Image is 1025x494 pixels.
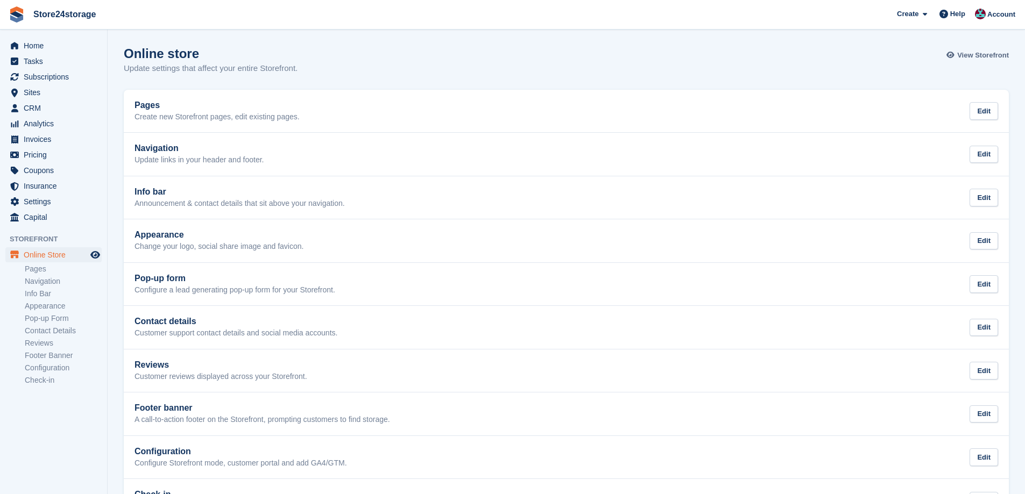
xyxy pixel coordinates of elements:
[987,9,1015,20] span: Account
[975,9,986,19] img: George
[29,5,101,23] a: Store24storage
[950,9,965,19] span: Help
[9,6,25,23] img: stora-icon-8386f47178a22dfd0bd8f6a31ec36ba5ce8667c1dd55bd0f319d3a0aa187defe.svg
[897,9,918,19] span: Create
